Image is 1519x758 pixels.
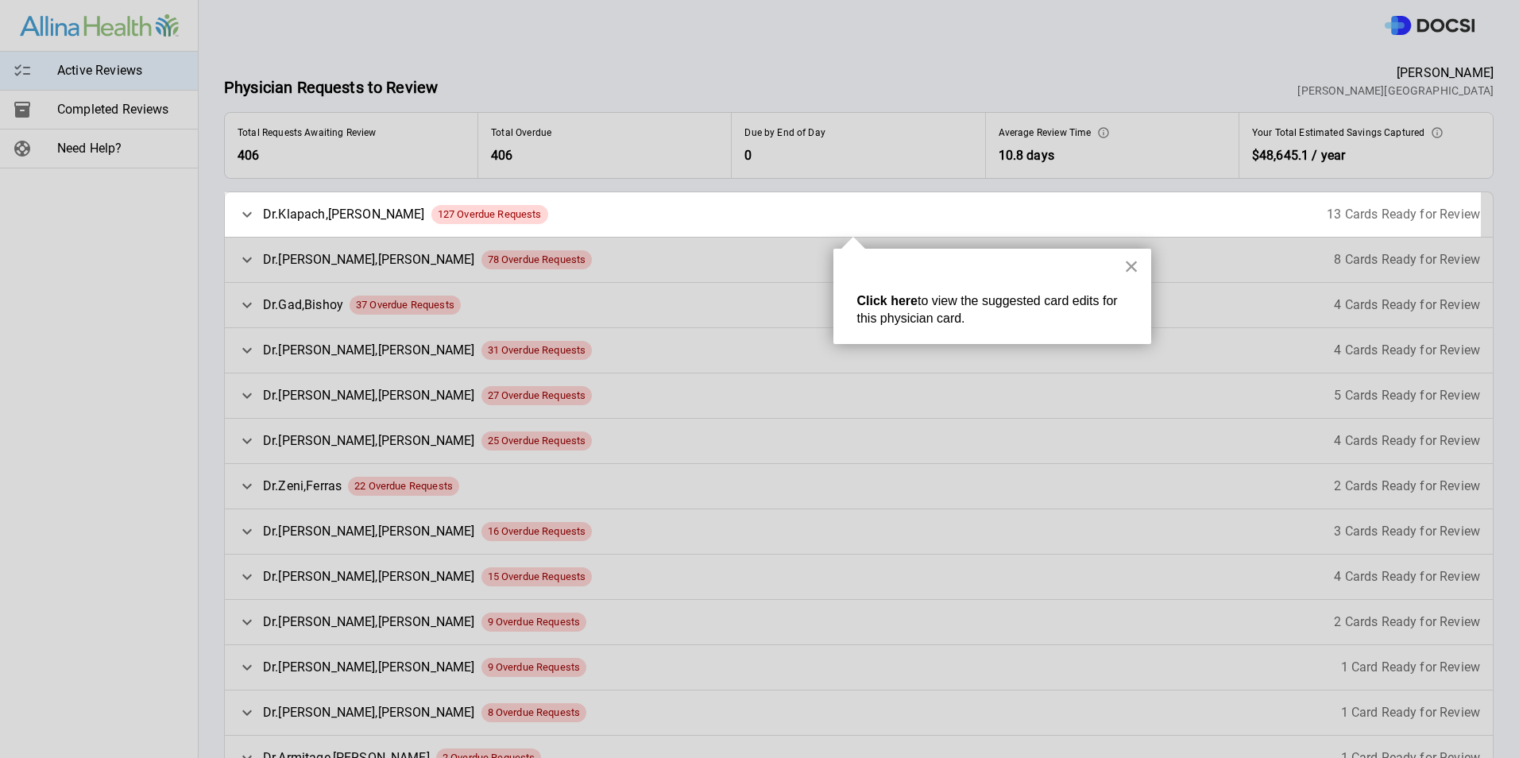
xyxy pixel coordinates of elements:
span: 127 Overdue Requests [431,207,548,222]
strong: Click here [857,294,918,307]
button: Close [1124,253,1139,279]
span: Dr. Klapach , [PERSON_NAME] [263,205,425,224]
span: 13 Cards Ready for Review [1327,205,1480,224]
span: to view the suggested card edits for this physician card. [857,294,1122,325]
